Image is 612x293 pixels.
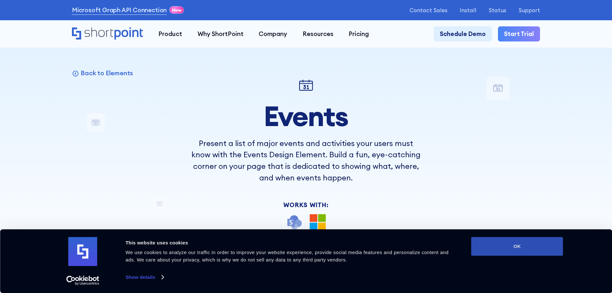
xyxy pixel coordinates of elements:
[286,214,302,230] img: SharePoint icon
[72,27,143,41] a: Home
[251,26,295,42] a: Company
[72,5,167,15] a: Microsoft Graph API Connection
[471,237,563,256] button: OK
[126,272,164,282] a: Show details
[303,29,333,39] div: Resources
[72,69,133,77] a: Back to Elements
[198,29,244,39] div: Why ShortPoint
[191,138,421,184] p: Present a list of major events and activities your users must know with the Events Design Element...
[158,29,182,39] div: Product
[460,7,476,13] a: Install
[259,29,287,39] div: Company
[55,276,111,285] a: Usercentrics Cookiebot - opens in a new window
[310,214,326,230] img: Microsoft 365 logo
[126,239,457,247] div: This website uses cookies
[295,26,341,42] a: Resources
[349,29,369,39] div: Pricing
[297,77,315,95] img: Events
[151,26,190,42] a: Product
[341,26,377,42] a: Pricing
[68,237,97,266] img: logo
[191,202,421,208] div: Works With:
[81,69,133,77] p: Back to Elements
[410,7,448,13] a: Contact Sales
[126,250,449,262] span: We use cookies to analyze our traffic in order to improve your website experience, provide social...
[190,26,251,42] a: Why ShortPoint
[498,26,540,42] a: Start Trial
[191,101,421,131] h1: Events
[489,7,506,13] a: Status
[434,26,492,42] a: Schedule Demo
[519,7,540,13] a: Support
